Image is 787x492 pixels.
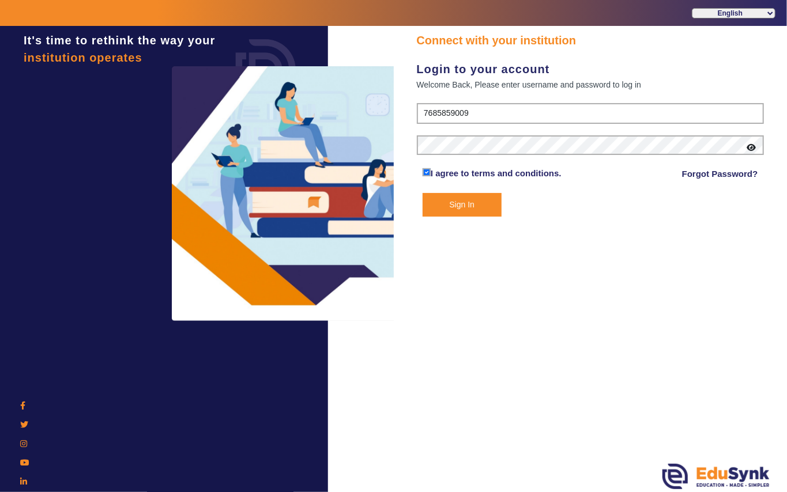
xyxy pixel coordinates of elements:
img: login3.png [172,66,414,321]
div: Login to your account [417,60,765,78]
div: Welcome Back, Please enter username and password to log in [417,78,765,92]
span: institution operates [24,51,142,64]
input: User Name [417,103,765,124]
div: Connect with your institution [417,32,765,49]
a: I agree to terms and conditions. [431,168,562,178]
button: Sign In [423,193,502,217]
a: Forgot Password? [682,167,758,181]
img: edusynk.png [662,464,770,489]
img: login.png [223,26,309,112]
span: It's time to rethink the way your [24,34,215,47]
